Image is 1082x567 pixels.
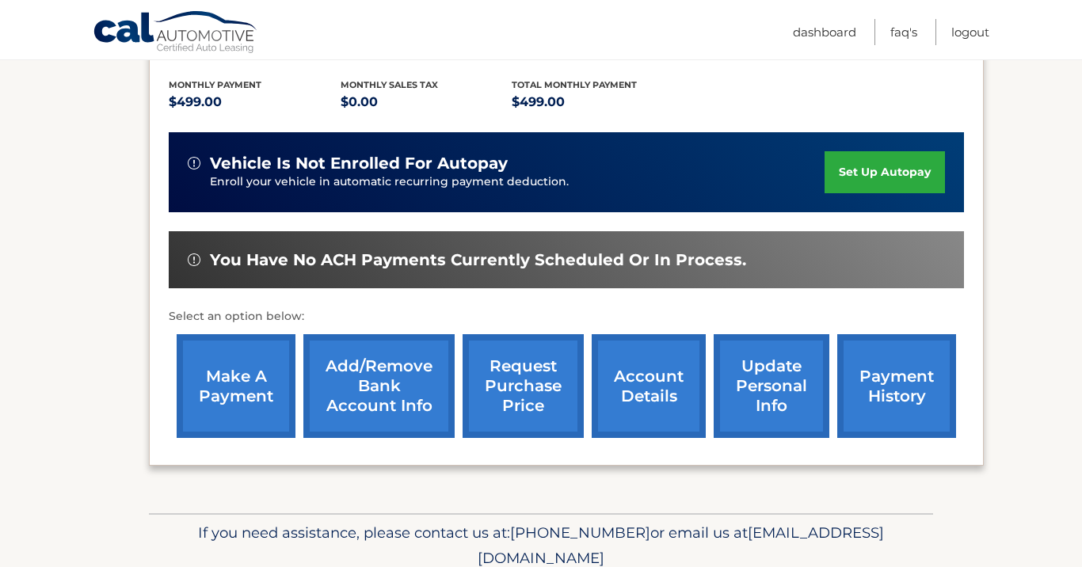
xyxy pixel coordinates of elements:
p: $499.00 [512,91,684,113]
span: vehicle is not enrolled for autopay [210,154,508,173]
a: Logout [951,19,989,45]
p: $499.00 [169,91,341,113]
a: Dashboard [793,19,856,45]
span: Monthly Payment [169,79,261,90]
span: Total Monthly Payment [512,79,637,90]
a: request purchase price [463,334,584,438]
p: $0.00 [341,91,512,113]
p: Enroll your vehicle in automatic recurring payment deduction. [210,173,825,191]
span: [PHONE_NUMBER] [510,523,650,542]
a: account details [592,334,706,438]
img: alert-white.svg [188,157,200,169]
span: You have no ACH payments currently scheduled or in process. [210,250,746,270]
a: set up autopay [825,151,945,193]
a: payment history [837,334,956,438]
a: make a payment [177,334,295,438]
a: update personal info [714,334,829,438]
img: alert-white.svg [188,253,200,266]
a: FAQ's [890,19,917,45]
a: Add/Remove bank account info [303,334,455,438]
span: Monthly sales Tax [341,79,438,90]
a: Cal Automotive [93,10,259,56]
p: Select an option below: [169,307,964,326]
